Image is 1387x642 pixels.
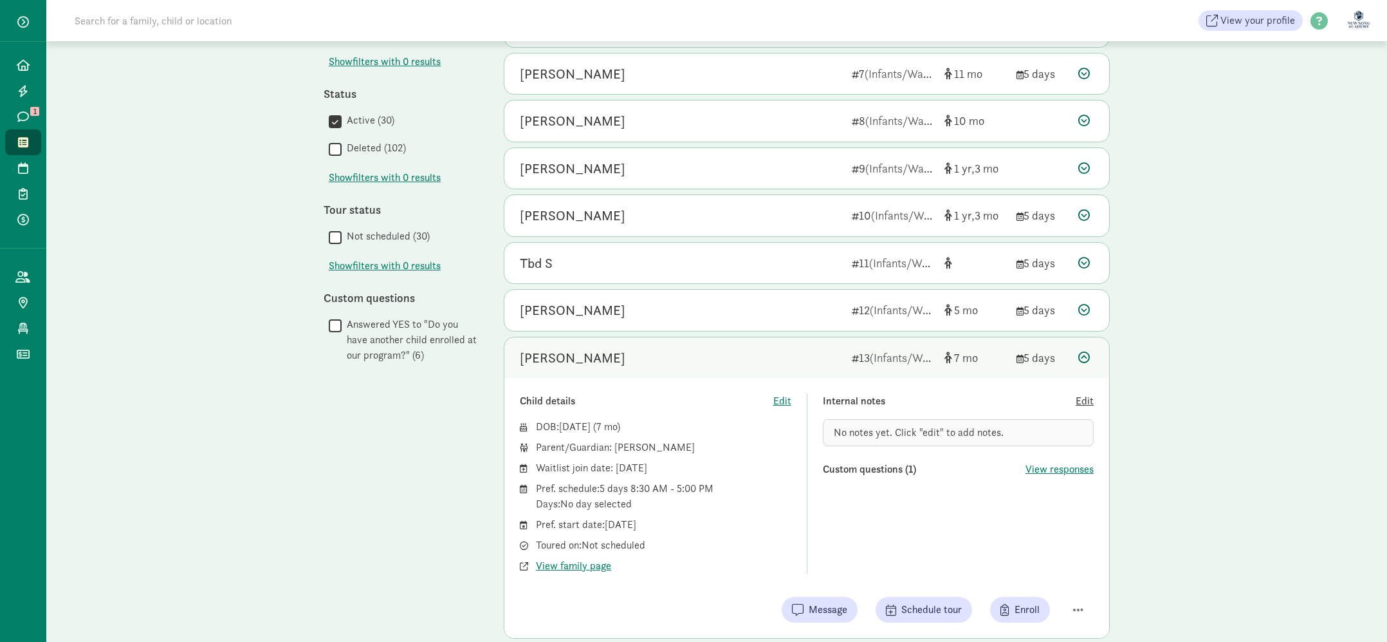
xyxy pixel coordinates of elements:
[520,158,625,179] div: Adelyn Kwon
[852,65,934,82] div: 7
[536,419,791,435] div: DOB: ( )
[852,301,934,319] div: 12
[954,208,975,223] span: 1
[520,205,625,226] div: Seraphina Suh
[944,65,1006,82] div: [object Object]
[342,317,478,363] label: Answered YES to "Do you have another child enrolled at our program?" (6)
[329,258,441,274] span: Show filters with 0 results
[536,558,611,574] button: View family page
[324,85,478,102] div: Status
[1016,254,1068,272] div: 5 days
[536,517,791,533] div: Pref. start date: [DATE]
[852,349,934,366] div: 13
[559,420,591,433] span: [DATE]
[520,111,625,131] div: Emma Kim
[329,170,441,185] button: Showfilters with 0 results
[954,350,978,365] span: 7
[1016,65,1068,82] div: 5 days
[823,462,1026,477] div: Custom questions (1)
[975,208,998,223] span: 3
[944,160,1006,177] div: [object Object]
[852,112,934,129] div: 8
[823,393,1076,409] div: Internal notes
[520,393,773,409] div: Child details
[834,426,1004,439] span: No notes yet. Click "edit" to add notes.
[865,161,953,176] span: (Infants/Waddler)
[520,64,625,84] div: June Kwok-Lee
[1076,393,1094,409] button: Edit
[773,393,791,409] button: Edit
[876,597,972,623] button: Schedule tour
[944,349,1006,366] div: [object Object]
[329,258,441,274] button: Showfilters with 0 results
[782,597,858,623] button: Message
[990,597,1050,623] button: Enroll
[1323,580,1387,642] iframe: Chat Widget
[520,253,553,274] div: Tbd S
[5,104,41,129] a: 1
[329,54,441,70] span: Show filters with 0 results
[1220,13,1295,28] span: View your profile
[852,207,934,224] div: 10
[536,460,791,476] div: Waitlist join date: [DATE]
[865,66,952,81] span: (Infants/Waddler)
[954,161,975,176] span: 1
[536,440,791,455] div: Parent/Guardian: [PERSON_NAME]
[944,207,1006,224] div: [object Object]
[944,112,1006,129] div: [object Object]
[329,54,441,70] button: Showfilters with 0 results
[975,161,998,176] span: 3
[342,229,430,244] label: Not scheduled (30)
[1015,602,1040,618] span: Enroll
[871,208,959,223] span: (Infants/Waddler)
[536,538,791,553] div: Toured on: Not scheduled
[1199,10,1303,31] a: View your profile
[596,420,617,433] span: 7
[954,113,984,128] span: 10
[520,300,625,321] div: Conan Nakagawa
[852,160,934,177] div: 9
[944,254,1006,272] div: [object Object]
[520,348,625,368] div: Noah Kim
[324,289,478,307] div: Custom questions
[809,602,847,618] span: Message
[1016,207,1068,224] div: 5 days
[901,602,962,618] span: Schedule tour
[954,303,978,317] span: 5
[30,107,39,116] span: 1
[869,256,957,270] span: (Infants/Waddler)
[342,113,394,128] label: Active (30)
[1016,349,1068,366] div: 5 days
[67,8,428,33] input: Search for a family, child or location
[852,254,934,272] div: 11
[954,66,982,81] span: 11
[329,170,441,185] span: Show filters with 0 results
[1025,462,1094,477] button: View responses
[536,481,791,512] div: Pref. schedule: 5 days 8:30 AM - 5:00 PM Days: No day selected
[1016,301,1068,319] div: 5 days
[870,350,957,365] span: (Infants/Waddler)
[342,140,406,156] label: Deleted (102)
[865,113,953,128] span: (Infants/Waddler)
[324,201,478,218] div: Tour status
[870,303,957,317] span: (Infants/Waddler)
[944,301,1006,319] div: [object Object]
